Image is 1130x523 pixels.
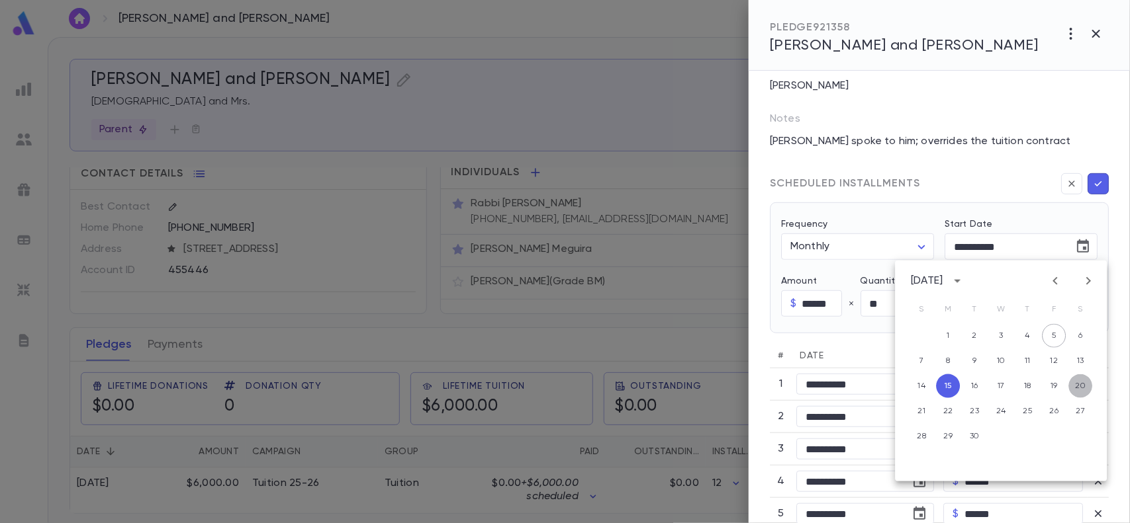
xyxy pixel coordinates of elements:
[781,219,827,229] label: Frequency
[1016,349,1040,373] button: 11
[775,378,787,391] p: 1
[1043,399,1066,423] button: 26
[762,131,1109,152] div: [PERSON_NAME] spoke to him; overrides the tuition contract
[910,349,934,373] button: 7
[963,399,987,423] button: 23
[990,324,1013,348] button: 3
[990,349,1013,373] button: 10
[990,296,1013,323] span: Wednesday
[1016,374,1040,398] button: 18
[1043,296,1066,323] span: Friday
[953,475,959,488] p: $
[775,475,787,488] p: 4
[775,507,787,520] p: 5
[937,296,961,323] span: Monday
[1069,374,1093,398] button: 20
[1043,349,1066,373] button: 12
[790,241,829,252] span: Monthly
[937,399,961,423] button: 22
[790,297,796,310] p: $
[1070,233,1096,260] button: Choose date, selected date is Sep 15, 2025
[953,507,959,520] p: $
[770,112,800,131] p: Notes
[1069,296,1093,323] span: Saturday
[990,399,1013,423] button: 24
[781,276,861,286] label: Amount
[963,374,987,398] button: 16
[906,468,933,495] button: Choose date, selected date is Dec 15, 2025
[1043,374,1066,398] button: 19
[963,349,987,373] button: 9
[947,270,968,292] button: calendar view is open, switch to year view
[781,234,934,260] div: Monthly
[937,349,961,373] button: 8
[800,351,824,360] span: Date
[770,38,1039,53] span: [PERSON_NAME] and [PERSON_NAME]
[910,374,934,398] button: 14
[1043,324,1066,348] button: 5
[770,21,1039,34] div: PLEDGE 921358
[910,296,934,323] span: Sunday
[1016,324,1040,348] button: 4
[1069,324,1093,348] button: 6
[770,177,920,190] div: SCHEDULED INSTALLMENTS
[1078,270,1100,292] button: Next month
[1016,296,1040,323] span: Thursday
[963,324,987,348] button: 2
[937,324,961,348] button: 1
[1069,399,1093,423] button: 27
[775,442,787,456] p: 3
[990,374,1013,398] button: 17
[775,410,787,423] p: 2
[963,424,987,448] button: 30
[945,219,1098,229] label: Start Date
[912,274,943,288] div: [DATE]
[1045,270,1066,292] button: Previous month
[910,399,934,423] button: 21
[937,374,961,398] button: 15
[1069,349,1093,373] button: 13
[963,296,987,323] span: Tuesday
[1016,399,1040,423] button: 25
[778,351,784,360] span: #
[861,276,940,286] label: Quantity
[910,424,934,448] button: 28
[762,75,931,97] div: [PERSON_NAME]
[937,424,961,448] button: 29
